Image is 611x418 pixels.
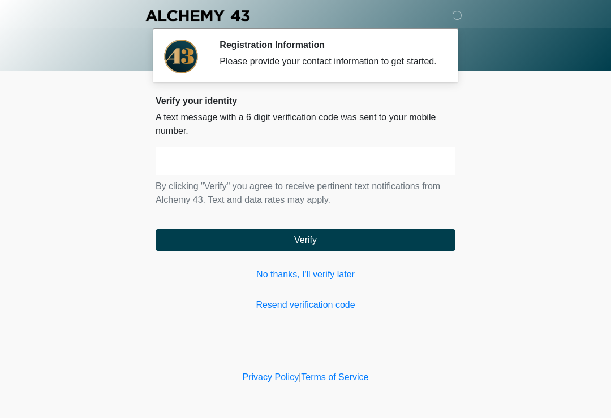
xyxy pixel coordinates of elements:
img: Alchemy 43 Logo [144,8,251,23]
h2: Verify your identity [156,95,455,106]
a: No thanks, I'll verify later [156,268,455,281]
img: Agent Avatar [164,40,198,73]
p: By clicking "Verify" you agree to receive pertinent text notifications from Alchemy 43. Text and ... [156,180,455,207]
button: Verify [156,229,455,251]
a: Privacy Policy [243,372,299,382]
p: A text message with a 6 digit verification code was sent to your mobile number. [156,111,455,138]
a: | [299,372,301,382]
div: Please provide your contact information to get started. [220,55,438,68]
h2: Registration Information [220,40,438,50]
a: Resend verification code [156,298,455,312]
a: Terms of Service [301,372,368,382]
